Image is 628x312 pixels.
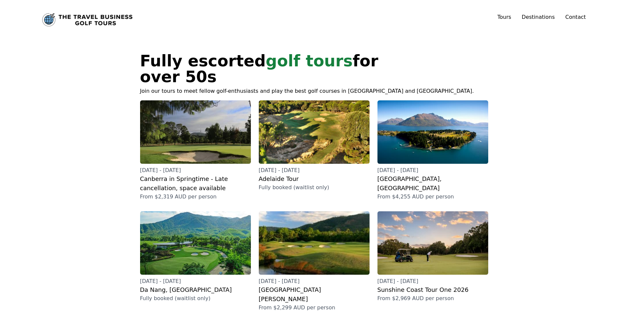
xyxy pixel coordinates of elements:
[377,193,488,201] p: From $4,255 AUD per person
[259,211,370,312] a: [DATE] - [DATE][GEOGRAPHIC_DATA][PERSON_NAME]From $2,299 AUD per person
[565,13,586,21] a: Contact
[377,166,488,174] p: [DATE] - [DATE]
[42,13,133,26] a: Link to home page
[377,174,488,193] h2: [GEOGRAPHIC_DATA], [GEOGRAPHIC_DATA]
[522,14,555,20] a: Destinations
[140,174,251,193] h2: Canberra in Springtime - Late cancellation, space available
[259,184,370,191] p: Fully booked (waitlist only)
[140,100,251,201] a: [DATE] - [DATE]Canberra in Springtime - Late cancellation, space availableFrom $2,319 AUD per person
[497,14,511,20] a: Tours
[140,193,251,201] p: From $2,319 AUD per person
[266,52,353,70] span: golf tours
[377,277,488,285] p: [DATE] - [DATE]
[140,295,251,302] p: Fully booked (waitlist only)
[377,100,488,201] a: [DATE] - [DATE][GEOGRAPHIC_DATA], [GEOGRAPHIC_DATA]From $4,255 AUD per person
[377,211,488,302] a: [DATE] - [DATE]Sunshine Coast Tour One 2026From $2,969 AUD per person
[259,174,370,184] h2: Adelaide Tour
[259,277,370,285] p: [DATE] - [DATE]
[140,285,251,295] h2: Da Nang, [GEOGRAPHIC_DATA]
[259,285,370,304] h2: [GEOGRAPHIC_DATA][PERSON_NAME]
[42,13,133,26] img: The Travel Business Golf Tours logo
[377,285,488,295] h2: Sunshine Coast Tour One 2026
[140,53,435,85] h1: Fully escorted for over 50s
[140,277,251,285] p: [DATE] - [DATE]
[259,100,370,191] a: [DATE] - [DATE]Adelaide TourFully booked (waitlist only)
[140,87,488,95] p: Join our tours to meet fellow golf-enthusiasts and play the best golf courses in [GEOGRAPHIC_DATA...
[259,166,370,174] p: [DATE] - [DATE]
[140,211,251,302] a: [DATE] - [DATE]Da Nang, [GEOGRAPHIC_DATA]Fully booked (waitlist only)
[259,304,370,312] p: From $2,299 AUD per person
[377,295,488,302] p: From $2,969 AUD per person
[140,166,251,174] p: [DATE] - [DATE]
